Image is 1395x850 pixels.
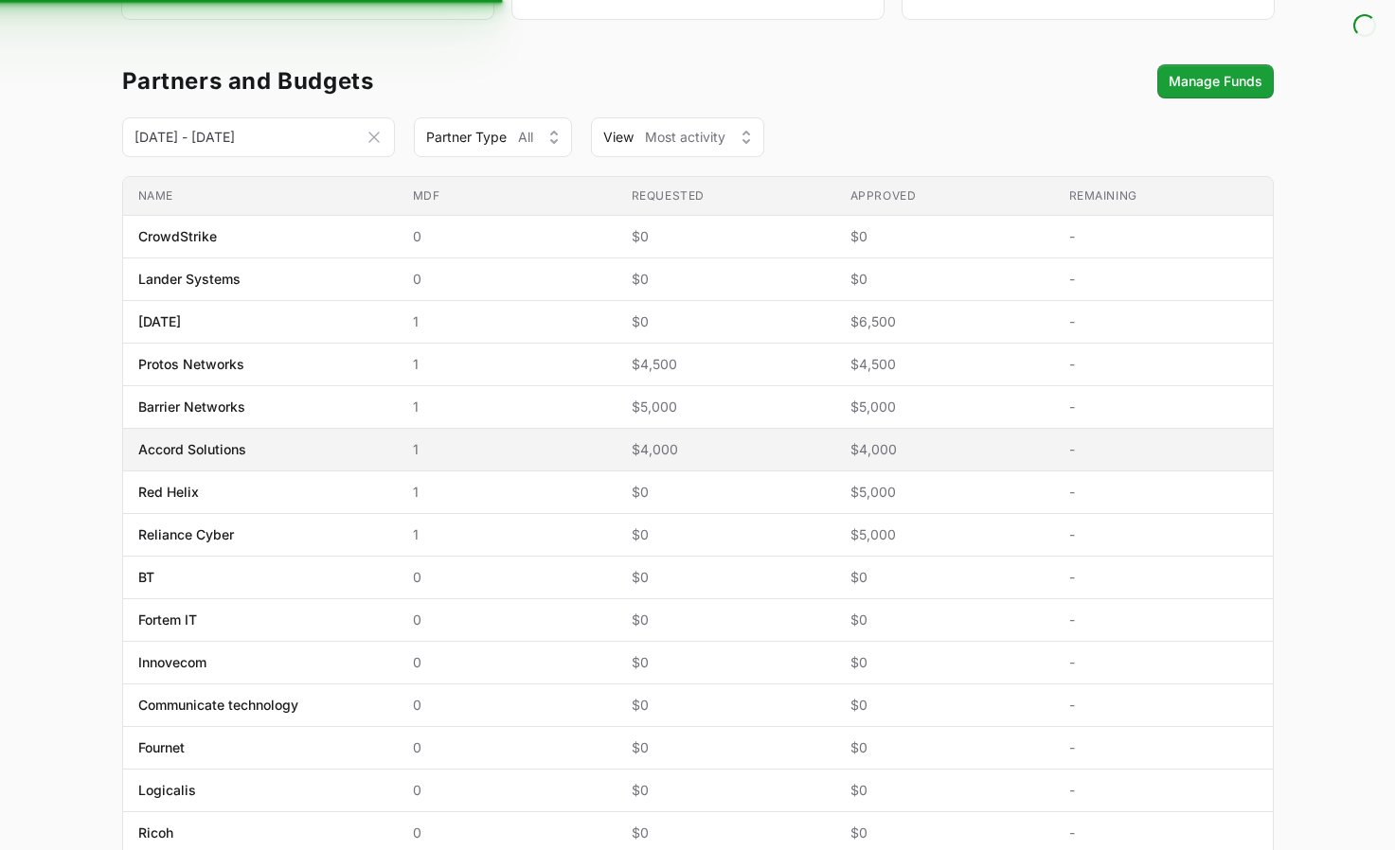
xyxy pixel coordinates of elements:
[138,227,217,246] span: CrowdStrike
[850,440,1039,459] span: $4,000
[413,312,601,331] span: 1
[850,525,1039,544] span: $5,000
[1069,781,1258,800] span: -
[413,738,601,757] span: 0
[138,568,154,587] span: BT
[138,738,185,757] span: Fournet
[632,440,820,459] span: $4,000
[850,611,1039,629] span: $0
[1069,525,1258,544] span: -
[138,653,206,672] span: Innovecom
[850,312,1039,331] span: $6,500
[835,177,1054,216] th: Approved
[1157,64,1274,98] button: Manage Funds
[138,270,241,289] span: Lander Systems
[413,483,601,502] span: 1
[632,611,820,629] span: $0
[850,355,1039,374] span: $4,500
[632,696,820,715] span: $0
[413,653,601,672] span: 0
[1069,312,1258,331] span: -
[850,227,1039,246] span: $0
[850,823,1039,842] span: $0
[413,696,601,715] span: 0
[413,568,601,587] span: 0
[518,128,533,147] span: All
[591,117,764,157] div: View Type filter
[122,70,374,93] h3: Partners and Budgets
[632,568,820,587] span: $0
[138,483,199,502] span: Red Helix
[413,823,601,842] span: 0
[413,398,601,416] span: 1
[138,696,298,715] span: Communicate technology
[632,355,820,374] span: $4,500
[122,125,395,150] div: Date range picker
[138,611,197,629] span: Fortem IT
[850,483,1039,502] span: $5,000
[138,823,173,842] span: Ricoh
[413,525,601,544] span: 1
[413,270,601,289] span: 0
[1069,653,1258,672] span: -
[1069,611,1258,629] span: -
[413,781,601,800] span: 0
[632,312,820,331] span: $0
[413,355,601,374] span: 1
[398,177,617,216] th: MDF
[632,270,820,289] span: $0
[850,270,1039,289] span: $0
[632,738,820,757] span: $0
[850,568,1039,587] span: $0
[1069,440,1258,459] span: -
[591,117,764,157] button: ViewMost activity
[617,177,835,216] th: Requested
[850,781,1039,800] span: $0
[122,117,1274,157] section: MDF overview filters
[1069,568,1258,587] span: -
[413,440,601,459] span: 1
[138,440,246,459] span: Accord Solutions
[1069,355,1258,374] span: -
[1069,823,1258,842] span: -
[1169,70,1262,93] span: Manage Funds
[138,355,244,374] span: Protos Networks
[1069,738,1258,757] span: -
[1069,227,1258,246] span: -
[414,117,572,157] div: Partner Type filter
[1069,483,1258,502] span: -
[1054,177,1273,216] th: Remaining
[645,128,725,147] span: Most activity
[122,117,395,157] input: DD MMM YYYY - DD MMM YYYY
[632,483,820,502] span: $0
[603,128,634,147] span: View
[850,738,1039,757] span: $0
[123,177,398,216] th: Name
[138,525,234,544] span: Reliance Cyber
[1069,696,1258,715] span: -
[426,128,507,147] span: Partner Type
[632,781,820,800] span: $0
[850,696,1039,715] span: $0
[138,781,196,800] span: Logicalis
[850,398,1039,416] span: $5,000
[632,227,820,246] span: $0
[850,653,1039,672] span: $0
[1069,398,1258,416] span: -
[632,823,820,842] span: $0
[632,525,820,544] span: $0
[138,312,181,331] span: [DATE]
[413,611,601,629] span: 0
[1157,64,1274,98] div: Secondary actions
[632,398,820,416] span: $5,000
[1069,270,1258,289] span: -
[413,227,601,246] span: 0
[138,398,245,416] span: Barrier Networks
[632,653,820,672] span: $0
[414,117,572,157] button: Partner TypeAll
